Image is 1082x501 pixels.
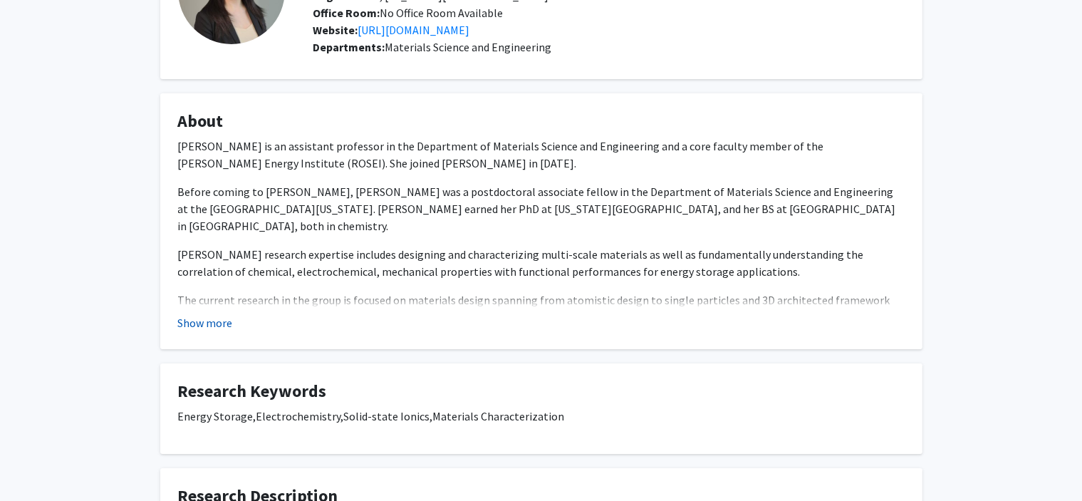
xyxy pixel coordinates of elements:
h4: About [178,111,905,132]
span: Materials Characterization [433,409,565,423]
p: Before coming to [PERSON_NAME], [PERSON_NAME] was a postdoctoral associate fellow in the Departme... [178,183,905,234]
p: The current research in the group is focused on materials design spanning from atomistic design t... [178,291,905,326]
span: Materials Science and Engineering [385,40,552,54]
button: Show more [178,314,233,331]
span: Solid-state Ionics, [344,409,433,423]
p: [PERSON_NAME] is an assistant professor in the Department of Materials Science and Engineering an... [178,138,905,172]
b: Departments: [313,40,385,54]
p: Energy Storage, [178,408,905,425]
h4: Research Keywords [178,381,905,402]
p: [PERSON_NAME] research expertise includes designing and characterizing multi-scale materials as w... [178,246,905,280]
a: Opens in a new tab [358,23,470,37]
span: No Office Room Available [313,6,504,20]
span: Electrochemistry, [256,409,344,423]
b: Office Room: [313,6,380,20]
iframe: Chat [11,437,61,490]
b: Website: [313,23,358,37]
